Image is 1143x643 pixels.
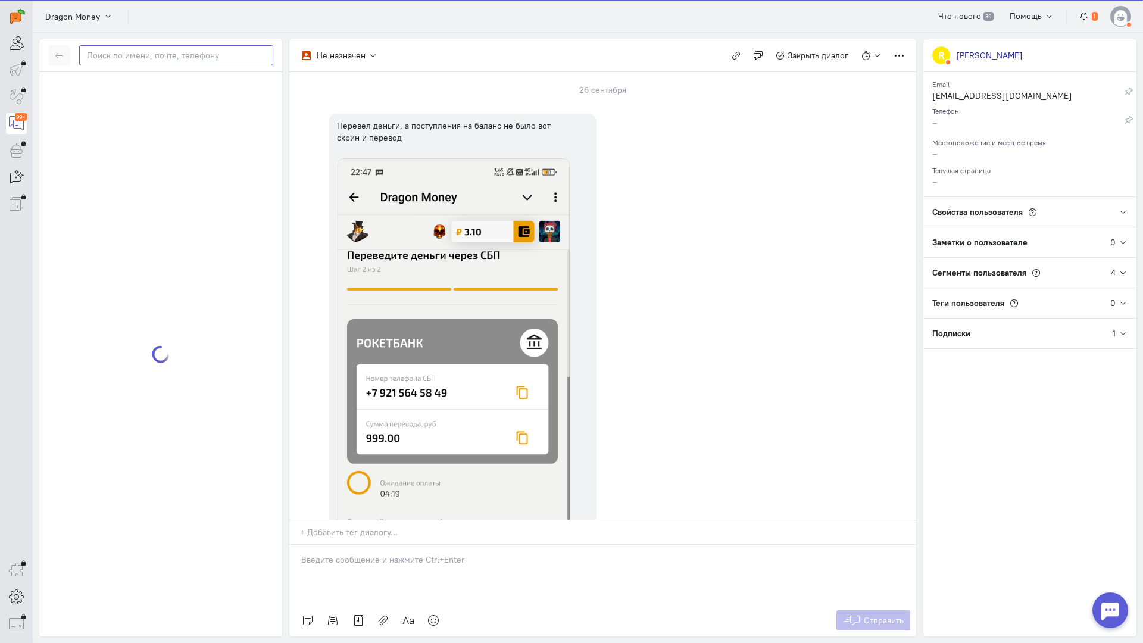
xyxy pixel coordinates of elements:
div: Текущая страница [932,163,1128,176]
button: 1 [1073,6,1104,26]
span: Dragon Money [45,11,100,23]
small: Email [932,77,950,89]
small: Телефон [932,104,959,116]
button: Не назначен [295,45,384,65]
span: Свойства пользователя [932,207,1023,217]
button: Отправить [836,610,911,630]
div: Перевел деньги, а поступления на баланс не было вот скрин и перевод [337,120,570,143]
text: R [938,49,945,61]
div: 1 [1113,327,1116,339]
div: 0 [1110,297,1116,309]
div: – [932,117,1125,132]
button: Помощь [1003,6,1061,26]
span: Сегменты пользователя [932,267,1026,278]
span: Теги пользователя [932,298,1004,308]
div: Заметки о пользователе [923,227,1110,257]
img: carrot-quest.svg [10,9,25,24]
button: Закрыть диалог [769,45,855,65]
div: [EMAIL_ADDRESS][DOMAIN_NAME] [932,90,1125,105]
span: 39 [983,12,994,21]
span: 1 [1092,12,1098,21]
a: 99+ [6,113,27,134]
button: Dragon Money [39,5,119,27]
span: Помощь [1010,11,1042,21]
span: – [932,176,937,187]
input: Поиск по имени, почте, телефону [79,45,273,65]
a: Что нового 39 [932,6,1000,26]
span: Отправить [864,615,904,626]
div: 99+ [15,113,27,121]
div: Не назначен [317,49,366,61]
span: Что нового [938,11,981,21]
div: Местоположение и местное время [932,135,1128,148]
img: default-v4.png [1110,6,1131,27]
span: Закрыть диалог [788,50,848,61]
div: 26 сентября [573,82,632,98]
div: 4 [1111,267,1116,279]
div: [PERSON_NAME] [956,49,1023,61]
div: Подписки [923,319,1113,348]
div: 0 [1110,236,1116,248]
span: – [932,148,937,159]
